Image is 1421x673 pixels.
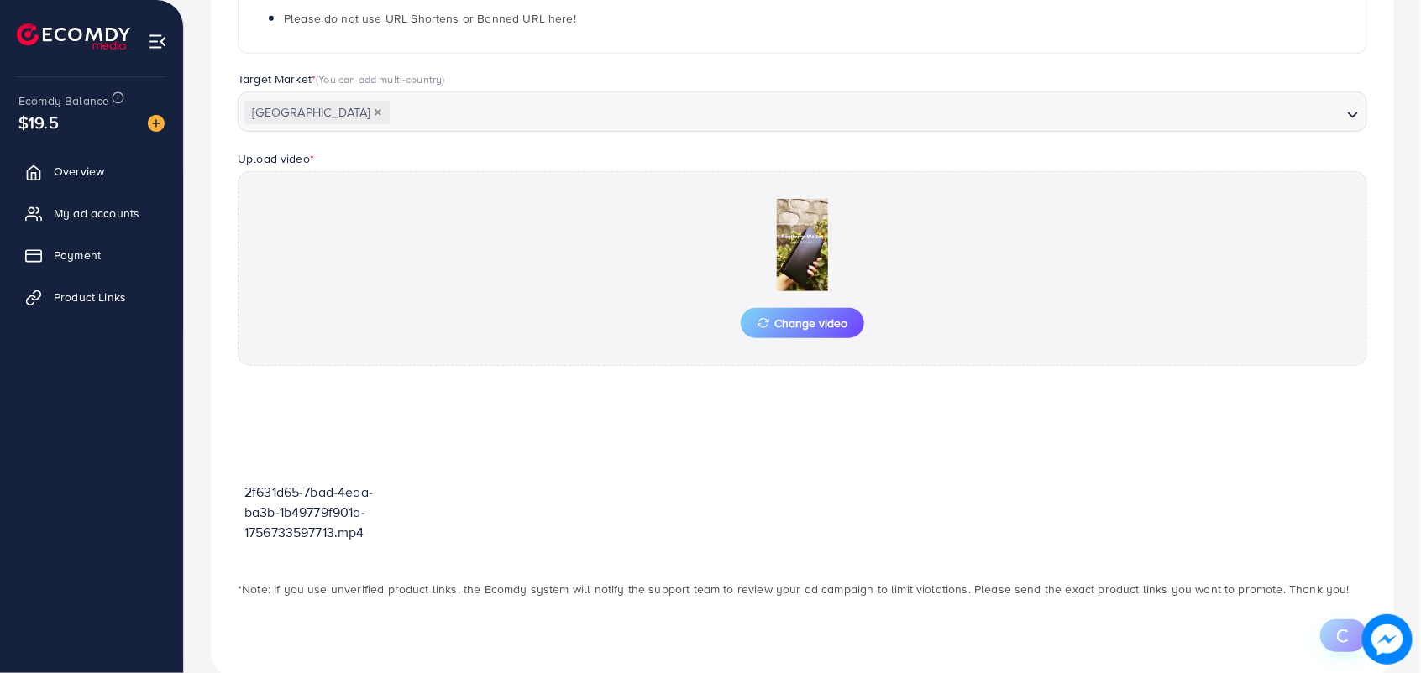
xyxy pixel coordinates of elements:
[238,91,1367,132] div: Search for option
[284,10,576,27] span: Please do not use URL Shortens or Banned URL here!
[54,289,126,305] span: Product Links
[1365,617,1409,661] img: image
[244,101,390,124] span: [GEOGRAPHIC_DATA]
[238,150,314,167] label: Upload video
[54,247,101,263] span: Payment
[244,482,404,542] p: 2f631d65-7bad-4eaa-ba3b-1b49779f901a-1756733597713.mp4
[148,115,165,132] img: image
[13,238,170,272] a: Payment
[391,100,1340,126] input: Search for option
[148,32,167,51] img: menu
[316,71,444,86] span: (You can add multi-country)
[238,579,1367,599] p: *Note: If you use unverified product links, the Ecomdy system will notify the support team to rev...
[18,92,109,109] span: Ecomdy Balance
[17,23,130,50] img: logo
[13,154,170,188] a: Overview
[758,317,847,329] span: Change video
[54,163,104,180] span: Overview
[54,205,139,222] span: My ad accounts
[13,280,170,314] a: Product Links
[374,108,382,117] button: Deselect Pakistan
[13,196,170,230] a: My ad accounts
[719,199,887,291] img: Preview Image
[238,70,445,87] label: Target Market
[18,110,59,134] span: $19.5
[741,308,864,338] button: Change video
